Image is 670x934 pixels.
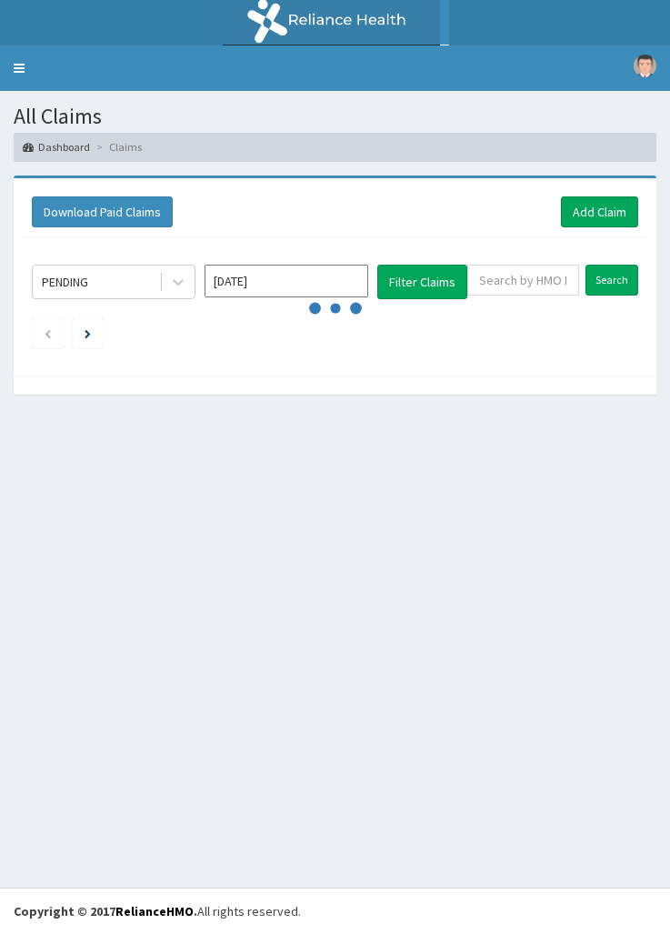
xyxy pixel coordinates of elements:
input: Search [585,265,638,296]
a: Previous page [44,325,52,341]
img: User Image [634,55,656,77]
a: RelianceHMO [115,903,194,919]
h1: All Claims [14,105,656,128]
strong: Copyright © 2017 . [14,903,197,919]
div: PENDING [42,273,88,291]
a: Add Claim [561,196,638,227]
a: Next page [85,325,91,341]
button: Download Paid Claims [32,196,173,227]
li: Claims [92,139,142,155]
input: Search by HMO ID [467,265,579,296]
button: Filter Claims [377,265,467,299]
svg: audio-loading [308,281,363,336]
a: Dashboard [23,139,90,155]
input: Select Month and Year [205,265,368,297]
